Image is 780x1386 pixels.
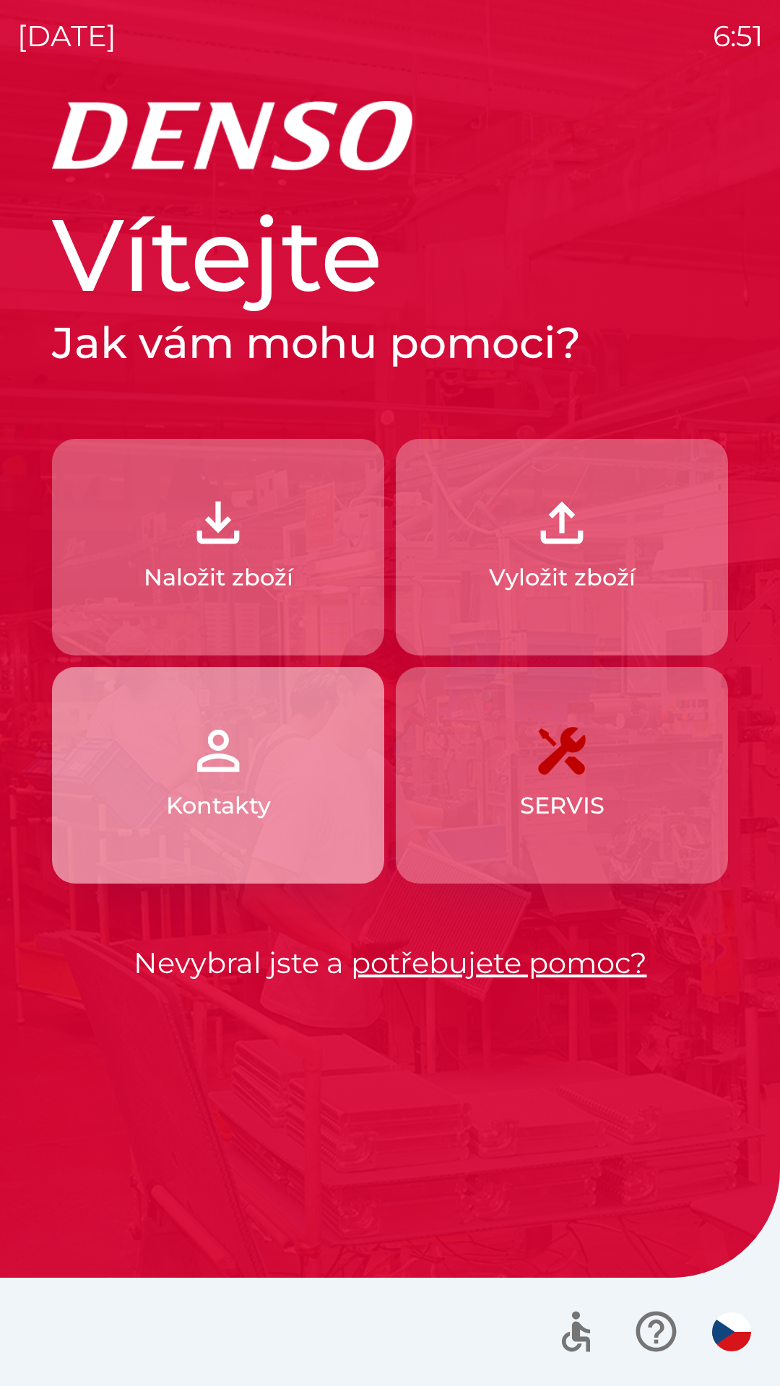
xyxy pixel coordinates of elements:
p: Naložit zboží [144,560,293,595]
h2: Jak vám mohu pomoci? [52,316,728,370]
p: [DATE] [17,14,116,58]
button: Kontakty [52,667,384,884]
img: cs flag [712,1312,751,1351]
img: 918cc13a-b407-47b8-8082-7d4a57a89498.png [186,491,250,554]
h1: Vítejte [52,193,728,316]
p: 6:51 [713,14,763,58]
img: Logo [52,101,728,170]
p: Kontakty [166,788,271,823]
button: Naložit zboží [52,439,384,655]
p: Vyložit zboží [489,560,636,595]
p: SERVIS [520,788,604,823]
a: potřebujete pomoc? [351,945,647,980]
img: 072f4d46-cdf8-44b2-b931-d189da1a2739.png [186,719,250,783]
img: 2fb22d7f-6f53-46d3-a092-ee91fce06e5d.png [530,491,594,554]
button: Vyložit zboží [396,439,728,655]
p: Nevybral jste a [52,941,728,985]
img: 7408382d-57dc-4d4c-ad5a-dca8f73b6e74.png [530,719,594,783]
button: SERVIS [396,667,728,884]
